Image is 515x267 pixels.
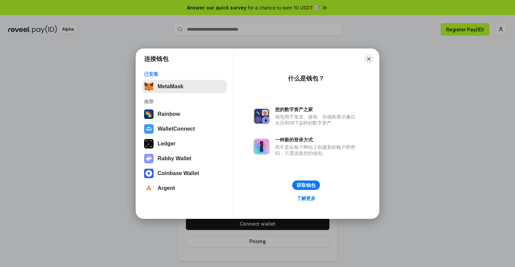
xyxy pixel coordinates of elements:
button: MetaMask [142,80,227,93]
img: svg+xml,%3Csvg%20fill%3D%22none%22%20height%3D%2233%22%20viewBox%3D%220%200%2035%2033%22%20width%... [144,82,154,91]
button: Coinbase Wallet [142,167,227,180]
img: svg+xml,%3Csvg%20width%3D%2228%22%20height%3D%2228%22%20viewBox%3D%220%200%2028%2028%22%20fill%3D... [144,124,154,134]
button: Ledger [142,137,227,151]
img: svg+xml,%3Csvg%20xmlns%3D%22http%3A%2F%2Fwww.w3.org%2F2000%2Fsvg%22%20fill%3D%22none%22%20viewBox... [253,138,270,155]
div: 推荐 [144,99,225,105]
img: svg+xml,%3Csvg%20xmlns%3D%22http%3A%2F%2Fwww.w3.org%2F2000%2Fsvg%22%20width%3D%2228%22%20height%3... [144,139,154,148]
img: svg+xml,%3Csvg%20width%3D%22120%22%20height%3D%22120%22%20viewBox%3D%220%200%20120%20120%22%20fil... [144,109,154,119]
div: WalletConnect [158,126,195,132]
img: svg+xml,%3Csvg%20xmlns%3D%22http%3A%2F%2Fwww.w3.org%2F2000%2Fsvg%22%20fill%3D%22none%22%20viewBox... [253,108,270,124]
img: svg+xml,%3Csvg%20width%3D%2228%22%20height%3D%2228%22%20viewBox%3D%220%200%2028%2028%22%20fill%3D... [144,183,154,193]
div: 钱包用于发送、接收、存储和显示像以太坊和NFT这样的数字资产。 [275,114,359,126]
div: MetaMask [158,84,183,90]
div: Ledger [158,141,175,147]
div: 而不是在每个网站上创建新的账户和密码，只需连接您的钱包。 [275,144,359,156]
img: svg+xml,%3Csvg%20width%3D%2228%22%20height%3D%2228%22%20viewBox%3D%220%200%2028%2028%22%20fill%3D... [144,169,154,178]
button: Rabby Wallet [142,152,227,165]
button: Rainbow [142,107,227,121]
div: 已安装 [144,71,225,77]
div: 了解更多 [297,195,316,201]
button: Close [364,54,374,64]
button: WalletConnect [142,122,227,136]
div: Rabby Wallet [158,156,191,162]
h1: 连接钱包 [144,55,168,63]
div: Rainbow [158,111,180,117]
button: Argent [142,181,227,195]
div: 什么是钱包？ [288,74,324,82]
div: Argent [158,185,175,191]
div: Coinbase Wallet [158,170,199,176]
img: svg+xml,%3Csvg%20xmlns%3D%22http%3A%2F%2Fwww.w3.org%2F2000%2Fsvg%22%20fill%3D%22none%22%20viewBox... [144,154,154,163]
div: 获取钱包 [297,182,316,188]
button: 获取钱包 [292,180,320,190]
div: 您的数字资产之家 [275,106,359,112]
div: 一种新的登录方式 [275,137,359,143]
a: 了解更多 [293,194,320,203]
